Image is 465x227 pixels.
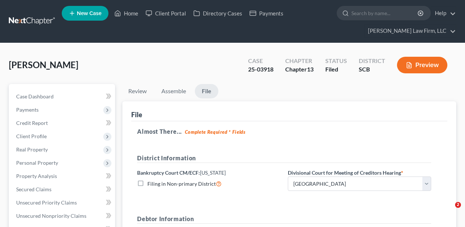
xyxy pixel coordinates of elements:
span: Unsecured Nonpriority Claims [16,213,86,219]
span: Secured Claims [16,186,51,192]
span: Real Property [16,146,48,153]
a: File [195,84,218,98]
span: Personal Property [16,160,58,166]
a: Credit Report [10,116,115,130]
a: Home [111,7,142,20]
a: Review [122,84,153,98]
span: 13 [307,66,314,73]
div: Chapter [285,57,314,65]
a: Case Dashboard [10,90,115,103]
a: Directory Cases [190,7,246,20]
span: Credit Report [16,120,48,126]
h5: Almost There... [137,127,441,136]
a: Property Analysis [10,170,115,183]
a: Assemble [155,84,192,98]
a: Unsecured Nonpriority Claims [10,209,115,223]
span: Payments [16,106,39,113]
span: Property Analysis [16,173,57,179]
button: Preview [397,57,447,73]
div: Status [325,57,347,65]
label: Bankruptcy Court CM/ECF: [137,169,226,177]
a: Help [431,7,456,20]
div: District [359,57,385,65]
span: 2 [455,202,461,208]
a: Secured Claims [10,183,115,196]
input: Search by name... [351,6,419,20]
h5: District Information [137,154,431,163]
span: Client Profile [16,133,47,139]
div: SCB [359,65,385,74]
a: [PERSON_NAME] Law Firm, LLC [364,24,456,38]
span: Case Dashboard [16,93,54,99]
h5: Debtor Information [137,214,431,224]
div: Case [248,57,273,65]
span: New Case [77,11,101,16]
span: [US_STATE] [200,170,226,176]
div: Chapter [285,65,314,74]
strong: Complete Required * Fields [185,129,246,135]
span: [PERSON_NAME] [9,59,78,70]
a: Unsecured Priority Claims [10,196,115,209]
span: Unsecured Priority Claims [16,199,77,206]
div: Filed [325,65,347,74]
span: Filing in Non-primary District [147,181,216,187]
a: Payments [246,7,287,20]
a: Client Portal [142,7,190,20]
div: 25-03918 [248,65,273,74]
iframe: Intercom live chat [440,202,458,220]
div: File [131,110,142,119]
label: Divisional Court for Meeting of Creditors Hearing [288,169,403,177]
